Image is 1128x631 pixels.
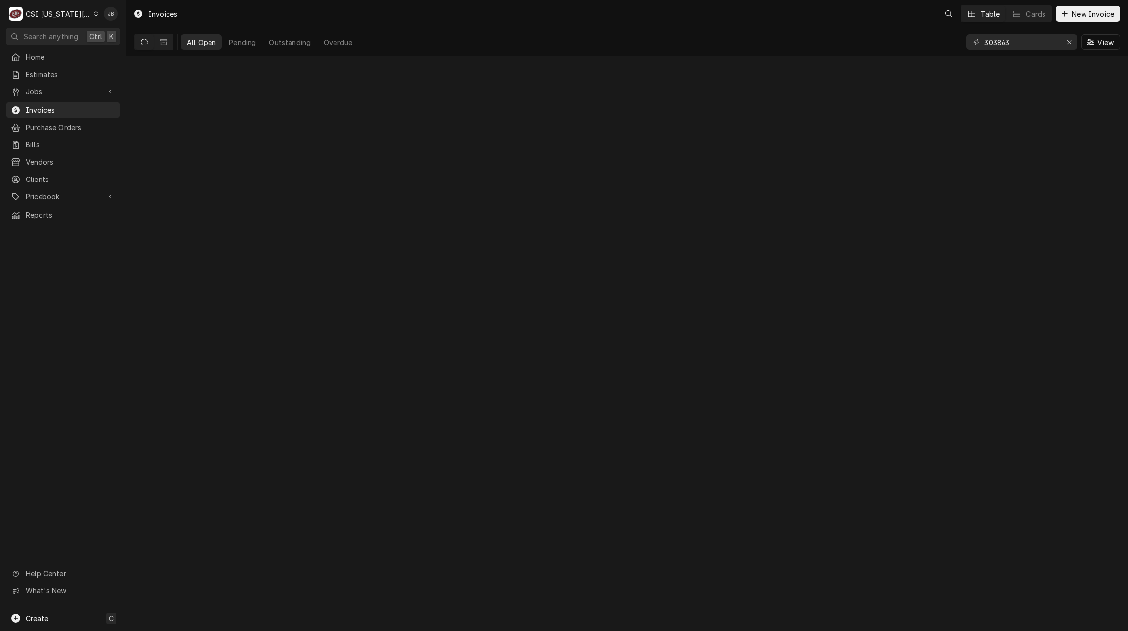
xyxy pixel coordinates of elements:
input: Keyword search [984,34,1058,50]
button: View [1081,34,1120,50]
span: View [1095,37,1116,47]
a: Purchase Orders [6,119,120,135]
div: C [9,7,23,21]
span: Estimates [26,69,115,80]
span: Invoices [26,105,115,115]
div: CSI Kansas City's Avatar [9,7,23,21]
a: Go to Help Center [6,565,120,582]
a: Clients [6,171,120,187]
button: Open search [941,6,957,22]
div: JB [104,7,118,21]
button: Search anythingCtrlK [6,28,120,45]
span: Create [26,614,48,623]
a: Go to Jobs [6,84,120,100]
a: Bills [6,136,120,153]
span: Reports [26,210,115,220]
div: CSI [US_STATE][GEOGRAPHIC_DATA] [26,9,91,19]
a: Invoices [6,102,120,118]
div: Joshua Bennett's Avatar [104,7,118,21]
span: Jobs [26,87,100,97]
a: Go to Pricebook [6,188,120,205]
span: Pricebook [26,191,100,202]
span: What's New [26,586,114,596]
span: C [109,613,114,624]
span: K [109,31,114,42]
span: Bills [26,139,115,150]
a: Reports [6,207,120,223]
a: Estimates [6,66,120,83]
span: Search anything [24,31,78,42]
div: Outstanding [269,37,311,47]
a: Go to What's New [6,583,120,599]
div: Cards [1026,9,1045,19]
span: Ctrl [89,31,102,42]
div: Table [981,9,1000,19]
span: Clients [26,174,115,184]
span: Vendors [26,157,115,167]
div: Overdue [324,37,352,47]
span: Help Center [26,568,114,579]
span: Purchase Orders [26,122,115,133]
div: All Open [187,37,216,47]
button: New Invoice [1056,6,1120,22]
button: Erase input [1061,34,1077,50]
a: Vendors [6,154,120,170]
a: Home [6,49,120,65]
span: Home [26,52,115,62]
span: New Invoice [1070,9,1116,19]
div: Pending [229,37,256,47]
